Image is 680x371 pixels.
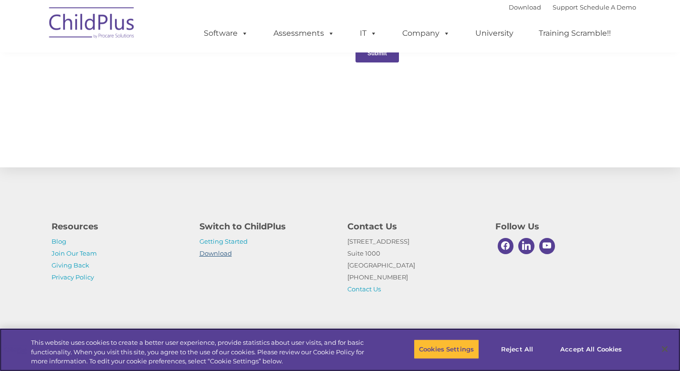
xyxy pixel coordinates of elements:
span: Last name [133,63,162,70]
a: Youtube [537,236,558,257]
div: This website uses cookies to create a better user experience, provide statistics about user visit... [31,338,374,366]
a: Support [553,3,578,11]
h4: Switch to ChildPlus [199,220,333,233]
a: Privacy Policy [52,273,94,281]
h4: Follow Us [495,220,629,233]
a: Download [509,3,541,11]
a: Giving Back [52,261,89,269]
a: Getting Started [199,237,248,245]
a: IT [350,24,387,43]
a: Blog [52,237,66,245]
a: Download [199,249,232,257]
h4: Resources [52,220,185,233]
img: ChildPlus by Procare Solutions [44,0,140,48]
a: Facebook [495,236,516,257]
span: Phone number [133,102,173,109]
font: | [509,3,636,11]
a: University [466,24,523,43]
h4: Contact Us [347,220,481,233]
button: Accept All Cookies [555,339,627,359]
a: Company [393,24,460,43]
p: [STREET_ADDRESS] Suite 1000 [GEOGRAPHIC_DATA] [PHONE_NUMBER] [347,236,481,295]
a: Software [194,24,258,43]
a: Join Our Team [52,249,97,257]
button: Cookies Settings [414,339,479,359]
button: Close [654,339,675,360]
a: Contact Us [347,285,381,293]
a: Schedule A Demo [580,3,636,11]
button: Reject All [487,339,547,359]
a: Assessments [264,24,344,43]
a: Training Scramble!! [529,24,620,43]
a: Linkedin [516,236,537,257]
